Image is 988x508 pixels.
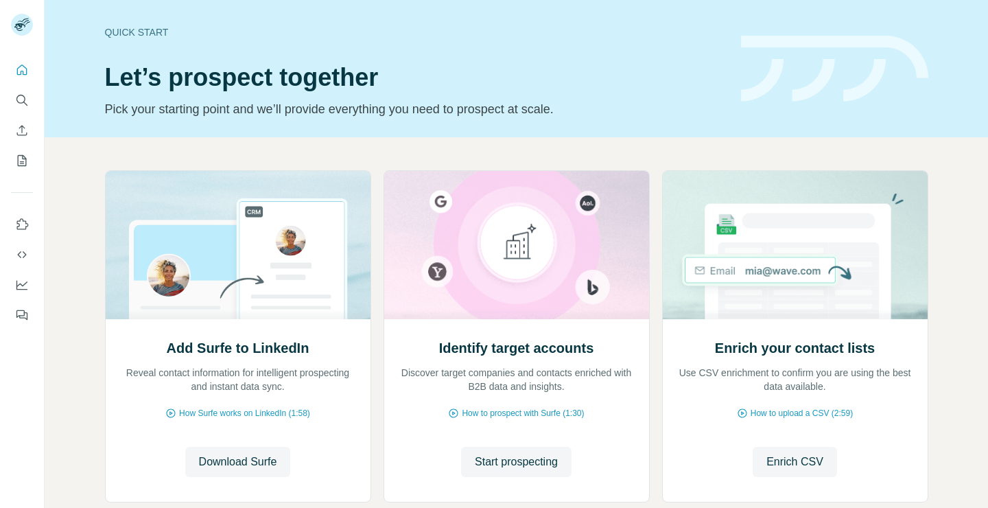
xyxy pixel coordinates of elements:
button: Start prospecting [461,447,572,477]
button: Enrich CSV [753,447,837,477]
button: My lists [11,148,33,173]
span: Enrich CSV [766,454,823,470]
span: How to upload a CSV (2:59) [751,407,853,419]
img: Add Surfe to LinkedIn [105,171,371,319]
span: How to prospect with Surfe (1:30) [462,407,584,419]
img: Identify target accounts [384,171,650,319]
span: Start prospecting [475,454,558,470]
button: Use Surfe API [11,242,33,267]
button: Dashboard [11,273,33,297]
h2: Enrich your contact lists [715,338,875,358]
div: Quick start [105,25,725,39]
h2: Add Surfe to LinkedIn [167,338,309,358]
button: Search [11,88,33,113]
button: Enrich CSV [11,118,33,143]
img: banner [741,36,928,102]
span: How Surfe works on LinkedIn (1:58) [179,407,310,419]
button: Use Surfe on LinkedIn [11,212,33,237]
button: Download Surfe [185,447,291,477]
p: Use CSV enrichment to confirm you are using the best data available. [677,366,914,393]
h1: Let’s prospect together [105,64,725,91]
button: Quick start [11,58,33,82]
p: Reveal contact information for intelligent prospecting and instant data sync. [119,366,357,393]
img: Enrich your contact lists [662,171,928,319]
p: Discover target companies and contacts enriched with B2B data and insights. [398,366,635,393]
span: Download Surfe [199,454,277,470]
p: Pick your starting point and we’ll provide everything you need to prospect at scale. [105,100,725,119]
button: Feedback [11,303,33,327]
h2: Identify target accounts [439,338,594,358]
